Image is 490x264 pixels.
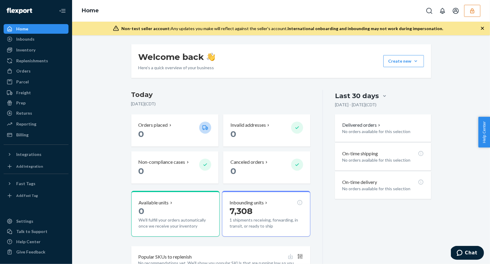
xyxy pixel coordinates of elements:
[4,108,68,118] a: Returns
[16,110,32,116] div: Returns
[230,199,264,206] p: Inbounding units
[222,191,310,237] button: Inbounding units7,3081 shipments receiving, forwarding, in transit, or ready to ship
[4,24,68,34] a: Home
[4,77,68,87] a: Parcel
[138,129,144,139] span: 0
[131,191,220,237] button: Available units0We'll fulfill your orders automatically once we receive your inventory
[230,122,266,129] p: Invalid addresses
[138,166,144,176] span: 0
[450,5,462,17] button: Open account menu
[342,122,382,129] button: Delivered orders
[121,26,443,32] div: Any updates you make will reflect against the seller's account.
[288,26,443,31] span: International onboarding and inbounding may not work during impersonation.
[342,186,424,192] p: No orders available for this selection
[16,151,41,157] div: Integrations
[230,159,264,166] p: Canceled orders
[131,101,311,107] p: [DATE] ( CDT )
[139,199,169,206] p: Available units
[4,179,68,188] button: Fast Tags
[342,179,377,186] p: On-time delivery
[383,55,424,67] button: Create new
[16,100,26,106] div: Prep
[335,102,376,108] p: [DATE] - [DATE] ( CDT )
[4,34,68,44] a: Inbounds
[437,5,449,17] button: Open notifications
[16,36,35,42] div: Inbounds
[131,114,218,147] button: Orders placed 0
[16,218,33,224] div: Settings
[138,51,215,62] h1: Welcome back
[77,2,104,20] ol: breadcrumbs
[342,157,424,163] p: No orders available for this selection
[16,181,35,187] div: Fast Tags
[121,26,171,31] span: Non-test seller account:
[7,8,32,14] img: Flexport logo
[342,150,378,157] p: On-time shipping
[4,130,68,140] a: Billing
[4,56,68,66] a: Replenishments
[131,90,311,100] h3: Today
[4,216,68,226] a: Settings
[16,58,48,64] div: Replenishments
[16,47,35,53] div: Inventory
[131,151,218,184] button: Non-compliance cases 0
[4,237,68,247] a: Help Center
[139,217,212,229] p: We'll fulfill your orders automatically once we receive your inventory
[4,247,68,257] button: Give Feedback
[230,129,236,139] span: 0
[230,217,303,229] p: 1 shipments receiving, forwarding, in transit, or ready to ship
[223,151,310,184] button: Canceled orders 0
[335,91,379,101] div: Last 30 days
[138,65,215,71] p: Here’s a quick overview of your business
[16,228,47,234] div: Talk to Support
[16,26,28,32] div: Home
[451,246,484,261] iframe: Opens a widget where you can chat to one of our agents
[16,68,31,74] div: Orders
[16,249,45,255] div: Give Feedback
[16,121,36,127] div: Reporting
[138,122,168,129] p: Orders placed
[4,45,68,55] a: Inventory
[4,191,68,200] a: Add Fast Tag
[138,253,192,260] p: Popular SKUs to replenish
[4,150,68,159] button: Integrations
[16,239,41,245] div: Help Center
[4,98,68,108] a: Prep
[478,117,490,148] button: Help Center
[82,7,99,14] a: Home
[223,114,310,147] button: Invalid addresses 0
[16,164,43,169] div: Add Integration
[207,53,215,61] img: hand-wave emoji
[230,206,252,216] span: 7,308
[423,5,435,17] button: Open Search Box
[139,206,145,216] span: 0
[4,119,68,129] a: Reporting
[4,88,68,98] a: Freight
[4,227,68,236] button: Talk to Support
[342,129,424,135] p: No orders available for this selection
[4,66,68,76] a: Orders
[16,132,29,138] div: Billing
[16,79,29,85] div: Parcel
[16,193,38,198] div: Add Fast Tag
[56,5,68,17] button: Close Navigation
[16,90,31,96] div: Freight
[4,162,68,171] a: Add Integration
[230,166,236,176] span: 0
[138,159,185,166] p: Non-compliance cases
